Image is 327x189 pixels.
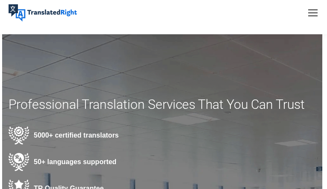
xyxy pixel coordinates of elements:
[9,153,318,171] div: 50+ languages supported
[9,4,77,21] img: Translated Right
[9,126,29,144] img: Professional Certified Translators providing translation services in various industries in 50+ la...
[9,96,318,113] h1: Professional Translation Services That You Can Trust
[307,7,318,18] a: Mobile menu icon
[9,126,318,144] div: 5000+ certified translators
